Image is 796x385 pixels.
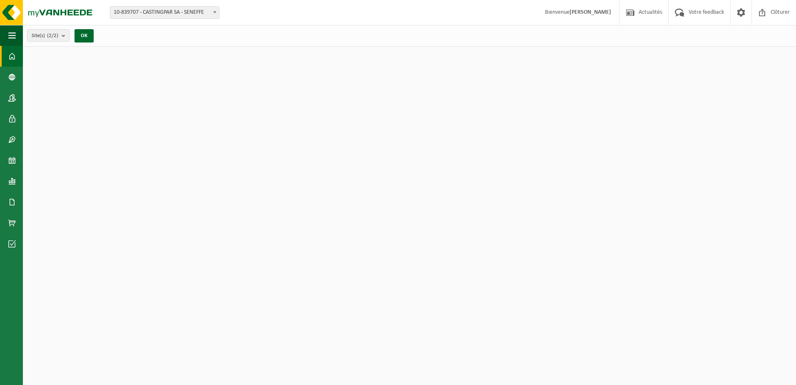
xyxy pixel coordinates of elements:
[75,29,94,42] button: OK
[110,6,219,19] span: 10-839707 - CASTINGPAR SA - SENEFFE
[110,7,219,18] span: 10-839707 - CASTINGPAR SA - SENEFFE
[32,30,58,42] span: Site(s)
[47,33,58,38] count: (2/2)
[570,9,611,15] strong: [PERSON_NAME]
[27,29,70,42] button: Site(s)(2/2)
